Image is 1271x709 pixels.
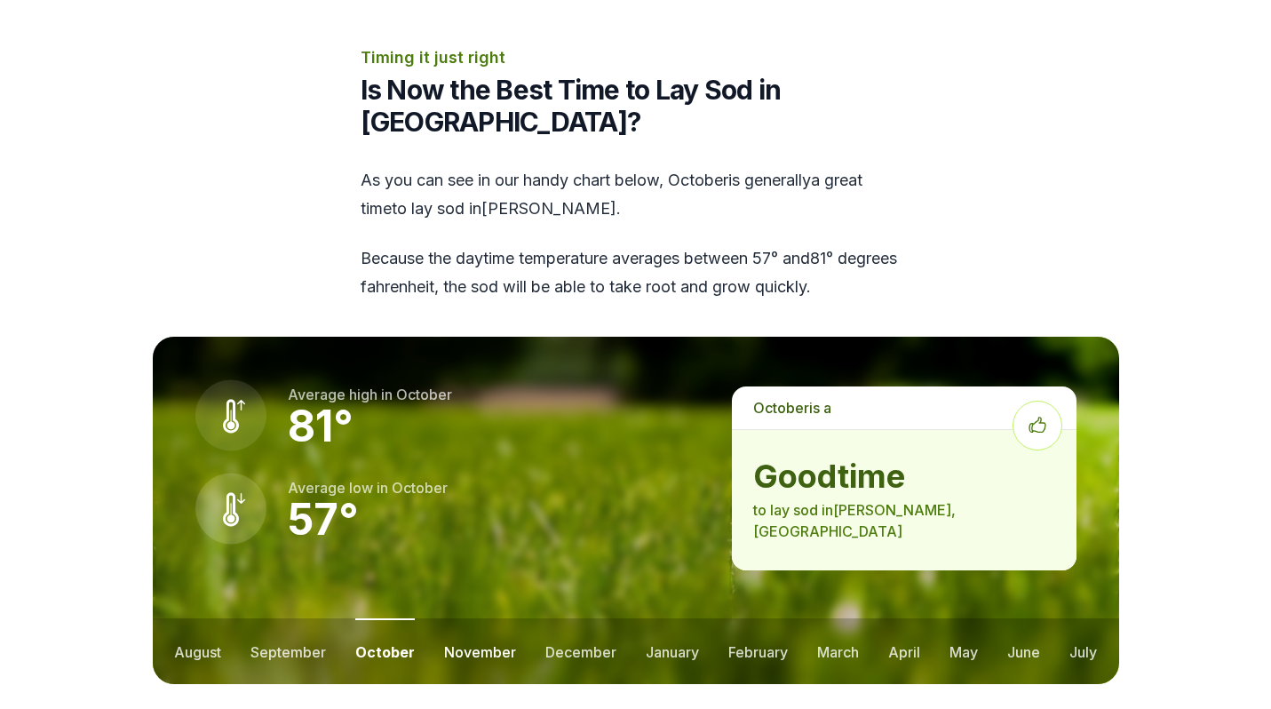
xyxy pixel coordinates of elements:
[1007,618,1040,684] button: june
[817,618,859,684] button: march
[355,618,415,684] button: october
[949,618,978,684] button: may
[753,499,1054,542] p: to lay sod in [PERSON_NAME] , [GEOGRAPHIC_DATA]
[361,166,911,301] div: As you can see in our handy chart below, is generally a great time to lay sod in [PERSON_NAME] .
[288,493,359,546] strong: 57 °
[646,618,699,684] button: january
[174,618,221,684] button: august
[888,618,920,684] button: april
[444,618,516,684] button: november
[288,400,353,452] strong: 81 °
[732,386,1076,429] p: is a
[396,386,452,403] span: october
[668,171,728,189] span: october
[545,618,616,684] button: december
[361,74,911,138] h2: Is Now the Best Time to Lay Sod in [GEOGRAPHIC_DATA]?
[753,399,809,417] span: october
[250,618,326,684] button: september
[288,477,448,498] p: Average low in
[728,618,788,684] button: february
[288,384,452,405] p: Average high in
[753,458,1054,494] strong: good time
[1069,618,1097,684] button: july
[361,244,911,301] p: Because the daytime temperature averages between 57 ° and 81 ° degrees fahrenheit, the sod will b...
[361,45,911,70] p: Timing it just right
[392,479,448,497] span: october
